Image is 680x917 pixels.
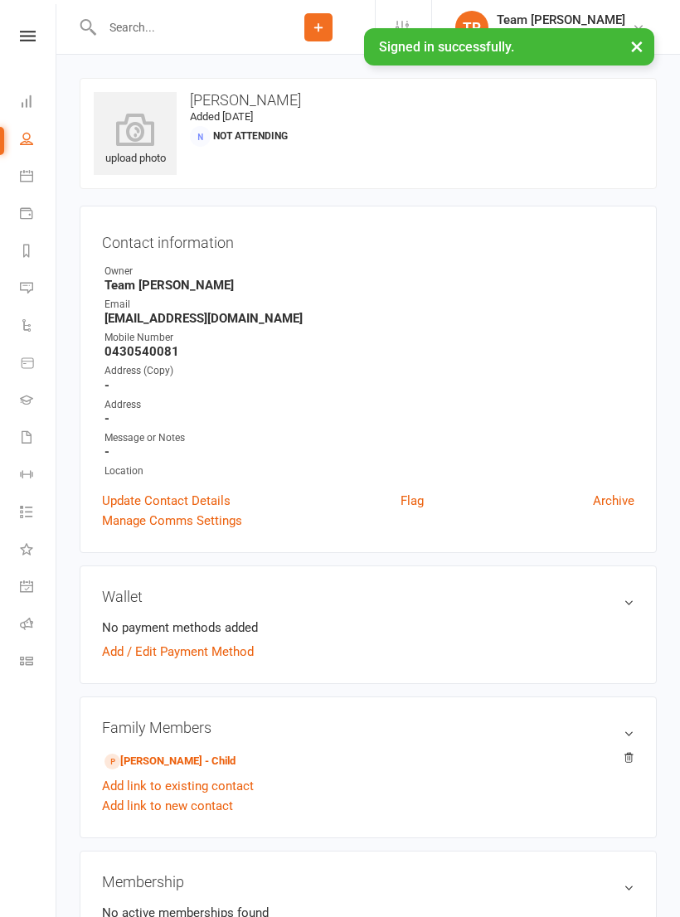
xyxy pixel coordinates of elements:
[622,28,652,64] button: ×
[104,311,634,326] strong: [EMAIL_ADDRESS][DOMAIN_NAME]
[102,618,634,638] li: No payment methods added
[190,110,253,123] time: Added [DATE]
[213,130,288,142] span: Not Attending
[20,644,57,682] a: Class kiosk mode
[20,570,57,607] a: General attendance kiosk mode
[102,796,233,816] a: Add link to new contact
[497,12,625,27] div: Team [PERSON_NAME]
[102,511,242,531] a: Manage Comms Settings
[102,873,634,890] h3: Membership
[455,11,488,44] div: TP
[104,278,634,293] strong: Team [PERSON_NAME]
[104,444,634,459] strong: -
[102,228,634,251] h3: Contact information
[104,330,634,346] div: Mobile Number
[102,491,231,511] a: Update Contact Details
[401,491,424,511] a: Flag
[104,264,634,279] div: Owner
[20,346,57,383] a: Product Sales
[102,588,634,605] h3: Wallet
[20,196,57,234] a: Payments
[104,397,634,413] div: Address
[104,411,634,426] strong: -
[20,607,57,644] a: Roll call kiosk mode
[20,532,57,570] a: What's New
[104,344,634,359] strong: 0430540081
[20,234,57,271] a: Reports
[593,491,634,511] a: Archive
[104,297,634,313] div: Email
[104,463,634,479] div: Location
[102,642,254,662] a: Add / Edit Payment Method
[94,92,643,109] h3: [PERSON_NAME]
[94,113,177,167] div: upload photo
[497,27,625,42] div: Team [PERSON_NAME]
[102,719,634,736] h3: Family Members
[104,363,634,379] div: Address (Copy)
[102,776,254,796] a: Add link to existing contact
[104,753,236,770] a: [PERSON_NAME] - Child
[104,378,634,393] strong: -
[20,85,57,122] a: Dashboard
[379,39,514,55] span: Signed in successfully.
[20,122,57,159] a: People
[104,430,634,446] div: Message or Notes
[20,159,57,196] a: Calendar
[97,16,262,39] input: Search...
